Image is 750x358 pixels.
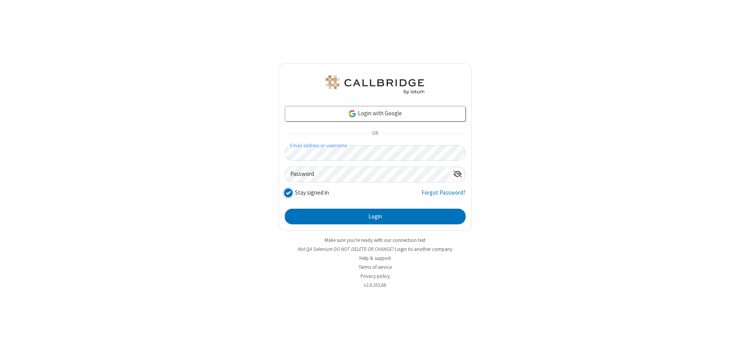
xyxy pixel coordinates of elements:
span: OR [369,128,381,139]
input: Password [285,167,450,182]
a: Make sure you're ready with our connection test [325,237,425,243]
a: Privacy policy [361,273,390,279]
div: Show password [450,167,465,181]
button: Login [285,209,466,224]
button: Login to another company [395,245,452,253]
label: Stay signed in [295,188,329,197]
li: Not QA Selenium DO NOT DELETE OR CHANGE? [279,245,472,253]
img: google-icon.png [348,109,357,118]
a: Help & support [359,255,391,261]
input: Email address or username [285,145,466,161]
a: Login with Google [285,106,466,122]
li: v2.6.353.6b [279,281,472,289]
a: Forgot Password? [421,188,466,203]
img: QA Selenium DO NOT DELETE OR CHANGE [324,75,426,94]
a: Terms of service [359,264,392,270]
